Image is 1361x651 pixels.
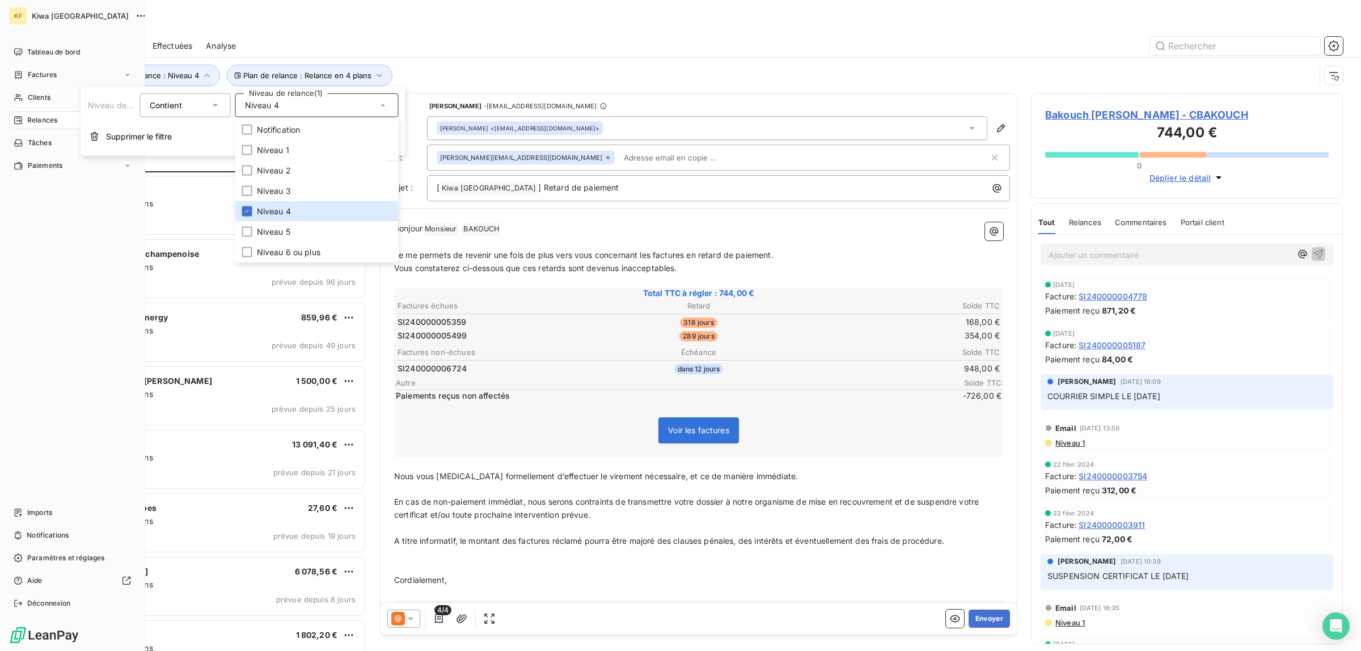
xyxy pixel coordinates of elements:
span: Facture : [1045,290,1076,302]
button: Déplier le détail [1146,171,1228,184]
span: SI240000003911 [1079,519,1145,531]
div: KF [9,7,27,25]
span: Niveau 1 [257,145,289,156]
span: Email [1055,603,1076,612]
span: Supprimer le filtre [106,131,172,142]
button: Supprimer le filtre [81,124,405,149]
span: Email [1055,424,1076,433]
span: Bakouch [PERSON_NAME] - CBAKOUCH [1045,107,1329,122]
span: SUSPENSION CERTIFICAT LE [DATE] [1047,571,1189,581]
button: Envoyer [969,610,1010,628]
span: 22 févr. 2024 [1053,461,1094,468]
th: Échéance [598,346,798,358]
td: 168,00 € [800,316,1000,328]
span: Tableau de bord [27,47,80,57]
span: De : [387,100,427,112]
span: Facture : [1045,519,1076,531]
span: [DATE] [1053,641,1075,648]
span: Notifications [27,530,69,540]
span: 1 802,20 € [296,630,338,640]
span: - [EMAIL_ADDRESS][DOMAIN_NAME] [484,103,597,109]
span: Aide [27,576,43,586]
span: Plan de relance : Relance en 4 plans [243,71,371,80]
span: Niveau 2 [257,165,291,176]
span: 859,96 € [301,312,337,322]
span: Monsieur [423,223,458,236]
span: Facture : [1045,470,1076,482]
span: Imports [27,508,52,518]
span: Contient [150,100,182,109]
span: Paiement reçu [1045,533,1100,545]
span: SI240000004778 [1079,290,1147,302]
span: Factures [28,70,57,80]
span: Paiements reçus non affectés [396,390,931,401]
span: Analyse [206,40,236,52]
th: Factures non-échues [397,346,597,358]
span: ETABLISSEMNT [PERSON_NAME] [80,376,212,386]
span: Facture : [1045,339,1076,351]
span: Niveau de relance : Niveau 4 [97,71,199,80]
button: Niveau de relance : Niveau 4 [81,65,220,86]
span: Niveau 4 [245,100,279,111]
span: SI240000005187 [1079,339,1146,351]
th: Retard [598,300,798,312]
div: Open Intercom Messenger [1322,612,1350,640]
label: À : [387,122,427,134]
span: Commentaires [1115,218,1167,227]
span: Objet : [387,183,413,192]
span: Total TTC à régler : 744,00 € [396,288,1001,299]
th: Solde TTC [800,300,1000,312]
td: 948,00 € [800,362,1000,375]
span: [DATE] 16:35 [1080,604,1120,611]
span: [DATE] [1053,281,1075,288]
span: 318 jours [680,318,717,328]
span: Bonjour [394,223,422,233]
span: [PERSON_NAME] [440,124,488,132]
span: Paiements [28,160,62,171]
span: Niveau 5 [257,226,290,238]
span: Solde TTC [933,378,1001,387]
span: Paiement reçu [1045,305,1100,316]
span: SI240000003754 [1079,470,1147,482]
input: Adresse email en copie ... [619,149,750,166]
span: Paramètres et réglages [27,553,104,563]
span: Déplier le détail [1149,172,1211,184]
span: -726,00 € [933,390,1001,401]
span: dans 12 jours [674,364,724,374]
span: Tout [1038,218,1055,227]
span: 72,00 € [1102,533,1132,545]
span: Paiement reçu [1045,484,1100,496]
span: Tâches [28,138,52,148]
span: Niveau 4 [257,206,291,217]
span: 1 500,00 € [296,376,338,386]
span: BAKOUCH [462,223,501,236]
span: 289 jours [679,331,717,341]
span: 13 091,40 € [292,439,337,449]
input: Rechercher [1150,37,1320,55]
span: [PERSON_NAME][EMAIL_ADDRESS][DOMAIN_NAME] [440,154,602,161]
span: SI240000005499 [398,330,467,341]
span: COURRIER SIMPLE LE [DATE] [1047,391,1160,401]
span: [PERSON_NAME] [1058,377,1116,387]
label: Cc : [387,152,427,163]
a: Aide [9,572,136,590]
span: Clients [28,92,50,103]
span: prévue depuis 21 jours [273,468,356,477]
button: Plan de relance : Relance en 4 plans [227,65,392,86]
span: 312,00 € [1102,484,1136,496]
span: Je me permets de revenir une fois de plus vers vous concernant les factures en retard de paiement. [394,250,774,260]
span: [DATE] 10:39 [1121,558,1161,565]
span: 22 févr. 2024 [1053,510,1094,517]
span: prévue depuis 19 jours [273,531,356,540]
span: Notification [257,124,301,136]
span: Effectuées [153,40,193,52]
span: Niveau 1 [1054,438,1085,447]
h3: 744,00 € [1045,122,1329,145]
span: Relances [27,115,57,125]
span: Niveau 1 [1054,618,1085,627]
span: prévue depuis 49 jours [272,341,356,350]
span: [DATE] [1053,330,1075,337]
span: Portail client [1181,218,1224,227]
td: SI240000006724 [397,362,597,375]
span: Relances [1069,218,1101,227]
